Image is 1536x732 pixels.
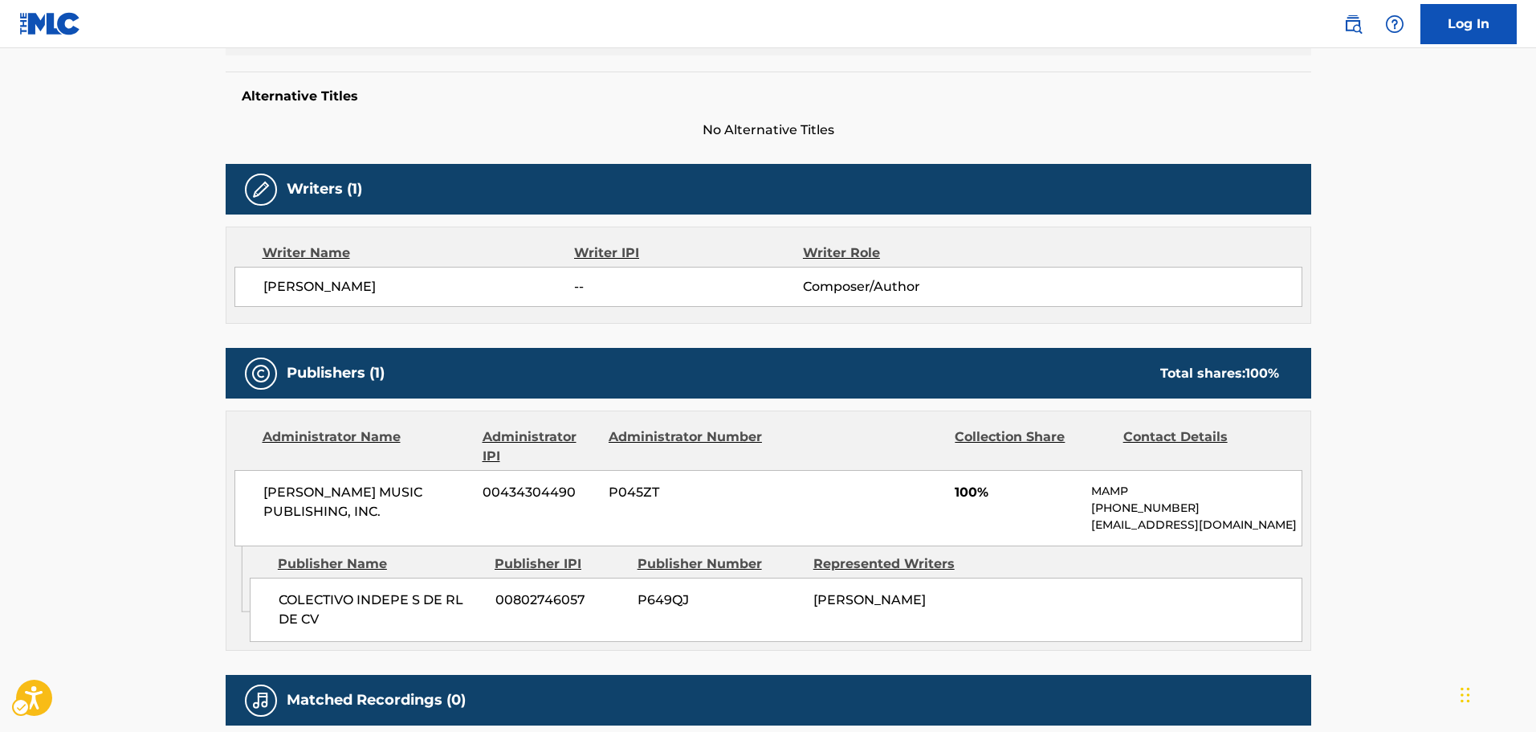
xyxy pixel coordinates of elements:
[278,554,483,574] div: Publisher Name
[574,277,802,296] span: --
[263,427,471,466] div: Administrator Name
[638,554,801,574] div: Publisher Number
[251,180,271,199] img: Writers
[1456,655,1536,732] div: Widget de chat
[1343,14,1363,34] img: search
[242,88,1295,104] h5: Alternative Titles
[1091,483,1301,500] p: MAMP
[263,277,575,296] span: [PERSON_NAME]
[1456,655,1536,732] iframe: Hubspot Iframe
[955,483,1079,502] span: 100%
[226,121,1311,140] span: No Alternative Titles
[1385,14,1404,34] img: help
[495,591,625,610] span: 00802746057
[279,591,483,629] span: COLECTIVO INDEPE S DE RL DE CV
[263,243,575,263] div: Writer Name
[638,591,801,610] span: P649QJ
[1091,500,1301,517] p: [PHONE_NUMBER]
[609,483,764,502] span: P045ZT
[1420,4,1517,44] a: Log In
[1091,517,1301,534] p: [EMAIL_ADDRESS][DOMAIN_NAME]
[813,554,977,574] div: Represented Writers
[574,243,803,263] div: Writer IPI
[955,427,1110,466] div: Collection Share
[287,364,385,382] h5: Publishers (1)
[483,427,597,466] div: Administrator IPI
[813,592,926,607] span: [PERSON_NAME]
[483,483,597,502] span: 00434304490
[1123,427,1279,466] div: Contact Details
[495,554,625,574] div: Publisher IPI
[803,277,1011,296] span: Composer/Author
[19,12,81,35] img: MLC Logo
[251,691,271,710] img: Matched Recordings
[287,691,466,710] h5: Matched Recordings (0)
[287,180,362,198] h5: Writers (1)
[609,427,764,466] div: Administrator Number
[1245,366,1279,381] span: 100 %
[803,243,1011,263] div: Writer Role
[263,483,471,521] span: [PERSON_NAME] MUSIC PUBLISHING, INC.
[251,364,271,383] img: Publishers
[1160,364,1279,383] div: Total shares:
[1461,671,1470,719] div: Arrastrar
